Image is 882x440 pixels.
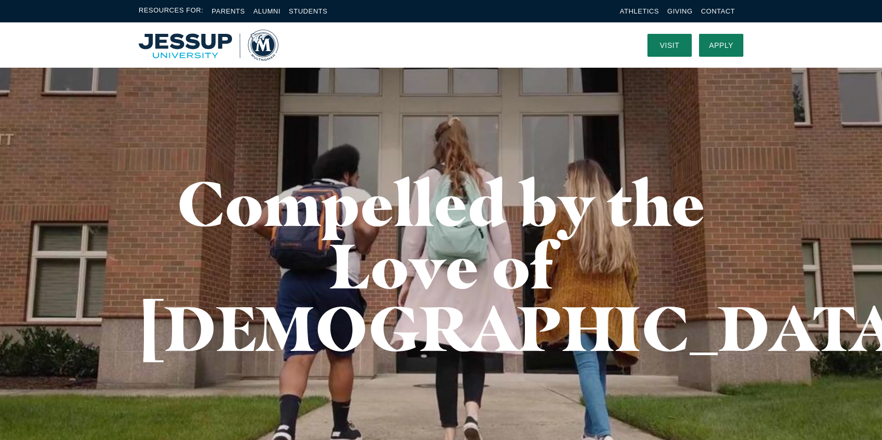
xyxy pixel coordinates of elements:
[647,34,692,57] a: Visit
[212,7,245,15] a: Parents
[139,30,278,61] a: Home
[620,7,659,15] a: Athletics
[667,7,693,15] a: Giving
[139,5,203,17] span: Resources For:
[253,7,280,15] a: Alumni
[699,34,743,57] a: Apply
[701,7,735,15] a: Contact
[139,172,743,359] h1: Compelled by the Love of [DEMOGRAPHIC_DATA]
[289,7,327,15] a: Students
[139,30,278,61] img: Multnomah University Logo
